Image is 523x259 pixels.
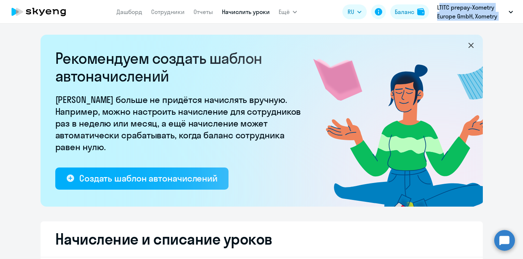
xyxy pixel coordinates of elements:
button: Балансbalance [390,4,429,19]
span: RU [348,7,354,16]
a: Сотрудники [151,8,185,15]
a: Отчеты [193,8,213,15]
div: Баланс [395,7,414,16]
img: balance [417,8,425,15]
p: LTITC prepay-Xometry Europe GmbH, Xometry Europe GmbH [437,3,506,21]
div: Создать шаблон автоначислений [79,172,217,184]
button: Создать шаблон автоначислений [55,168,229,190]
a: Начислить уроки [222,8,270,15]
span: Ещё [279,7,290,16]
h2: Рекомендуем создать шаблон автоначислений [55,49,306,85]
button: Ещё [279,4,297,19]
a: Дашборд [116,8,142,15]
h2: Начисление и списание уроков [55,230,468,248]
button: LTITC prepay-Xometry Europe GmbH, Xometry Europe GmbH [433,3,517,21]
button: RU [342,4,367,19]
p: [PERSON_NAME] больше не придётся начислять вручную. Например, можно настроить начисление для сотр... [55,94,306,153]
